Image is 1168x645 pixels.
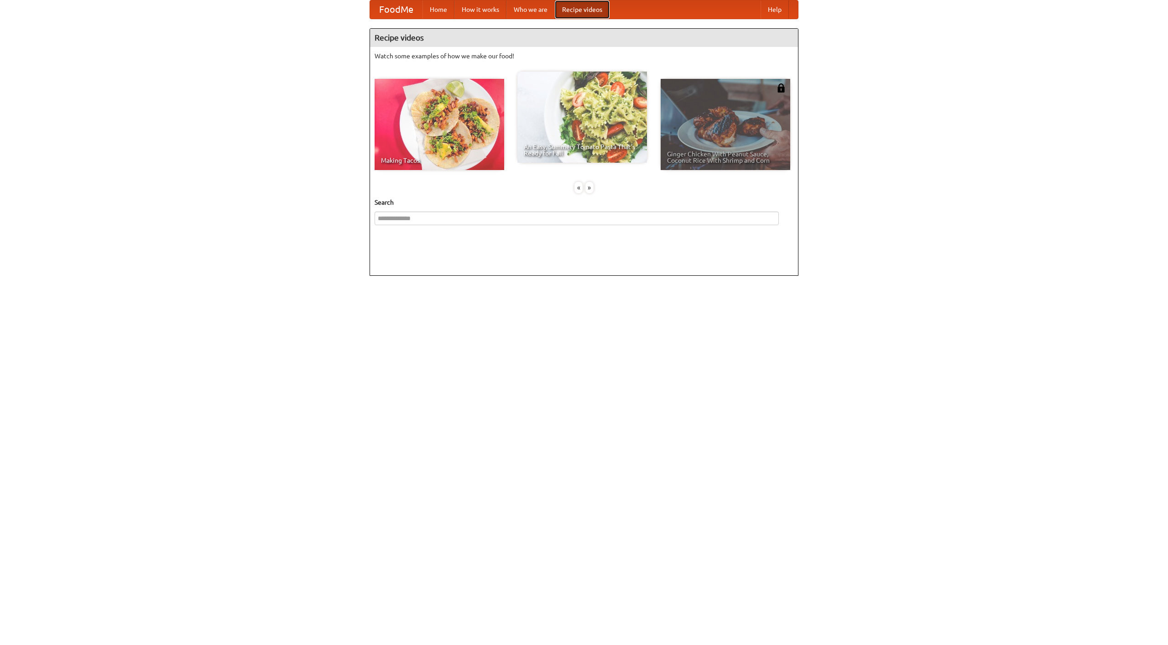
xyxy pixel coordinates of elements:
a: Home [422,0,454,19]
p: Watch some examples of how we make our food! [375,52,793,61]
img: 483408.png [777,83,786,93]
h5: Search [375,198,793,207]
a: How it works [454,0,506,19]
div: « [574,182,583,193]
a: Recipe videos [555,0,610,19]
a: Making Tacos [375,79,504,170]
a: Help [761,0,789,19]
a: Who we are [506,0,555,19]
span: Making Tacos [381,157,498,164]
h4: Recipe videos [370,29,798,47]
a: FoodMe [370,0,422,19]
span: An Easy, Summery Tomato Pasta That's Ready for Fall [524,144,641,156]
a: An Easy, Summery Tomato Pasta That's Ready for Fall [517,72,647,163]
div: » [585,182,594,193]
